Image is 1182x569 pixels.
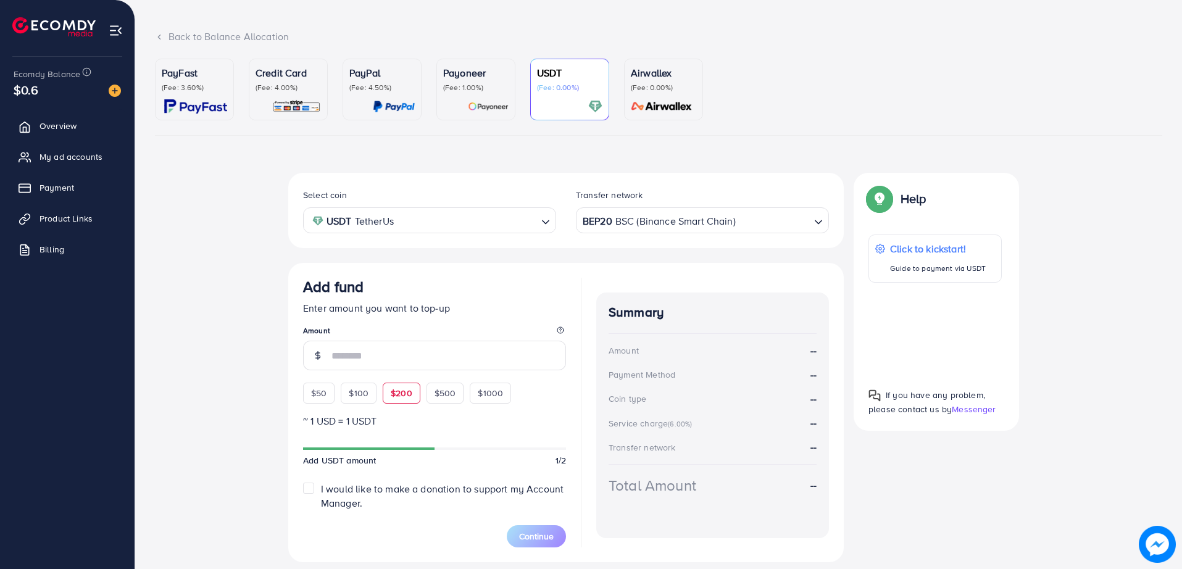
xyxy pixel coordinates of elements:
[272,99,321,114] img: card
[507,525,566,547] button: Continue
[9,114,125,138] a: Overview
[40,151,102,163] span: My ad accounts
[397,211,536,230] input: Search for option
[9,144,125,169] a: My ad accounts
[443,65,509,80] p: Payoneer
[537,65,602,80] p: USDT
[12,17,96,36] img: logo
[40,212,93,225] span: Product Links
[14,68,80,80] span: Ecomdy Balance
[631,65,696,80] p: Airwallex
[609,305,817,320] h4: Summary
[312,215,323,226] img: coin
[901,191,926,206] p: Help
[256,83,321,93] p: (Fee: 4.00%)
[443,83,509,93] p: (Fee: 1.00%)
[349,387,368,399] span: $100
[631,83,696,93] p: (Fee: 0.00%)
[321,482,564,510] span: I would like to make a donation to support my Account Manager.
[391,387,412,399] span: $200
[576,207,829,233] div: Search for option
[162,65,227,80] p: PayFast
[17,77,35,102] span: $0.6
[737,211,809,230] input: Search for option
[9,206,125,231] a: Product Links
[810,478,817,492] strong: --
[890,261,986,276] p: Guide to payment via USDT
[588,99,602,114] img: card
[40,181,74,194] span: Payment
[155,30,1162,44] div: Back to Balance Allocation
[311,387,327,399] span: $50
[303,301,566,315] p: Enter amount you want to top-up
[810,392,817,406] strong: --
[355,212,394,230] span: TetherUs
[609,441,676,454] div: Transfer network
[868,389,881,402] img: Popup guide
[303,413,566,428] p: ~ 1 USD = 1 USDT
[109,23,123,38] img: menu
[40,243,64,255] span: Billing
[109,85,121,97] img: image
[303,325,566,341] legend: Amount
[583,212,612,230] strong: BEP20
[349,65,415,80] p: PayPal
[256,65,321,80] p: Credit Card
[609,344,639,357] div: Amount
[162,83,227,93] p: (Fee: 3.60%)
[164,99,227,114] img: card
[615,212,736,230] span: BSC (Binance Smart Chain)
[9,237,125,262] a: Billing
[303,207,556,233] div: Search for option
[810,368,817,382] strong: --
[1139,526,1176,563] img: image
[576,189,643,201] label: Transfer network
[303,189,347,201] label: Select coin
[890,241,986,256] p: Click to kickstart!
[810,416,817,430] strong: --
[303,454,376,467] span: Add USDT amount
[435,387,456,399] span: $500
[556,454,566,467] span: 1/2
[810,344,817,358] strong: --
[40,120,77,132] span: Overview
[478,387,503,399] span: $1000
[519,530,554,542] span: Continue
[327,212,352,230] strong: USDT
[349,83,415,93] p: (Fee: 4.50%)
[668,419,692,429] small: (6.00%)
[627,99,696,114] img: card
[609,368,675,381] div: Payment Method
[468,99,509,114] img: card
[303,278,364,296] h3: Add fund
[868,389,985,415] span: If you have any problem, please contact us by
[609,475,696,496] div: Total Amount
[9,175,125,200] a: Payment
[609,392,646,405] div: Coin type
[537,83,602,93] p: (Fee: 0.00%)
[609,417,696,430] div: Service charge
[373,99,415,114] img: card
[952,403,996,415] span: Messenger
[810,440,817,454] strong: --
[868,188,891,210] img: Popup guide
